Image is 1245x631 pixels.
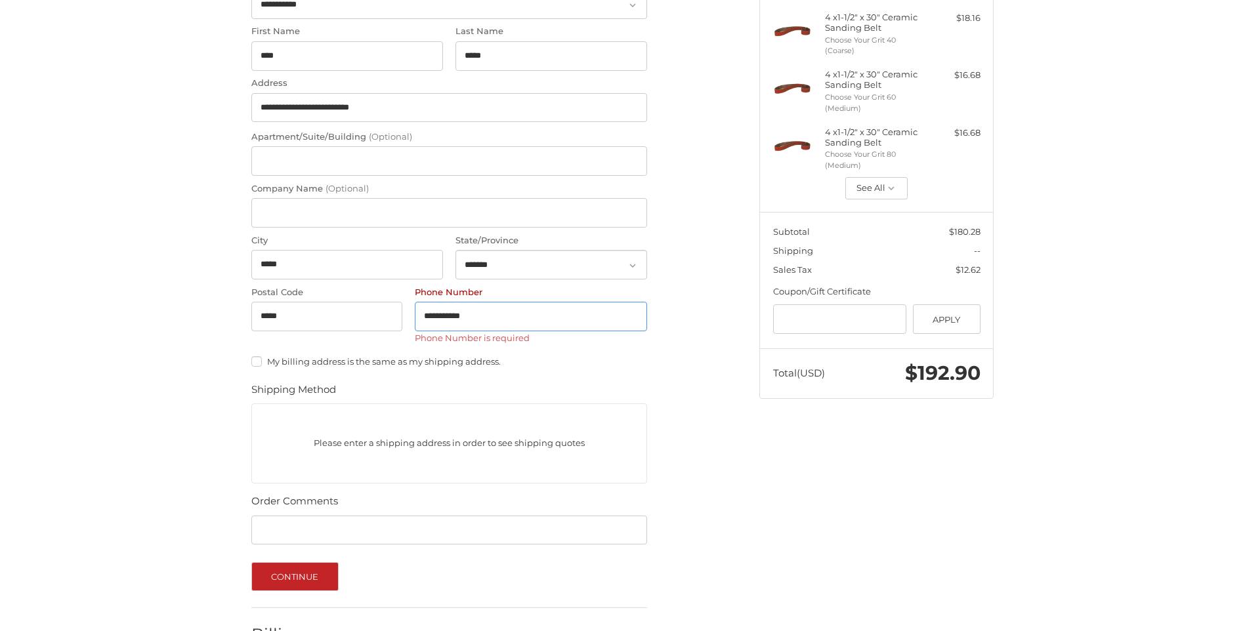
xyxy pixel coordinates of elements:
[251,131,647,144] label: Apartment/Suite/Building
[825,35,925,56] li: Choose Your Grit 40 (Coarse)
[913,304,981,334] button: Apply
[773,285,981,298] div: Coupon/Gift Certificate
[949,226,981,237] span: $180.28
[929,12,981,25] div: $18.16
[251,382,336,403] legend: Shipping Method
[251,494,338,515] legend: Order Comments
[773,245,813,256] span: Shipping
[956,264,981,275] span: $12.62
[415,333,647,343] label: Phone Number is required
[929,69,981,82] div: $16.68
[845,177,908,199] button: See All
[825,92,925,113] li: Choose Your Grit 60 (Medium)
[251,234,443,247] label: City
[825,149,925,171] li: Choose Your Grit 80 (Medium)
[773,367,825,379] span: Total (USD)
[455,25,647,38] label: Last Name
[369,131,412,142] small: (Optional)
[825,127,925,148] h4: 4 x 1-1/2" x 30" Ceramic Sanding Belt
[929,127,981,140] div: $16.68
[251,77,647,90] label: Address
[326,183,369,193] small: (Optional)
[825,69,925,91] h4: 4 x 1-1/2" x 30" Ceramic Sanding Belt
[974,245,981,256] span: --
[251,25,443,38] label: First Name
[251,356,647,367] label: My billing address is the same as my shipping address.
[905,361,981,385] span: $192.90
[415,286,647,299] label: Phone Number
[773,264,812,275] span: Sales Tax
[773,304,907,334] input: Gift Certificate or Coupon Code
[773,226,810,237] span: Subtotal
[251,182,647,195] label: Company Name
[251,562,339,591] button: Continue
[825,12,925,33] h4: 4 x 1-1/2" x 30" Ceramic Sanding Belt
[251,286,402,299] label: Postal Code
[455,234,647,247] label: State/Province
[252,431,646,457] p: Please enter a shipping address in order to see shipping quotes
